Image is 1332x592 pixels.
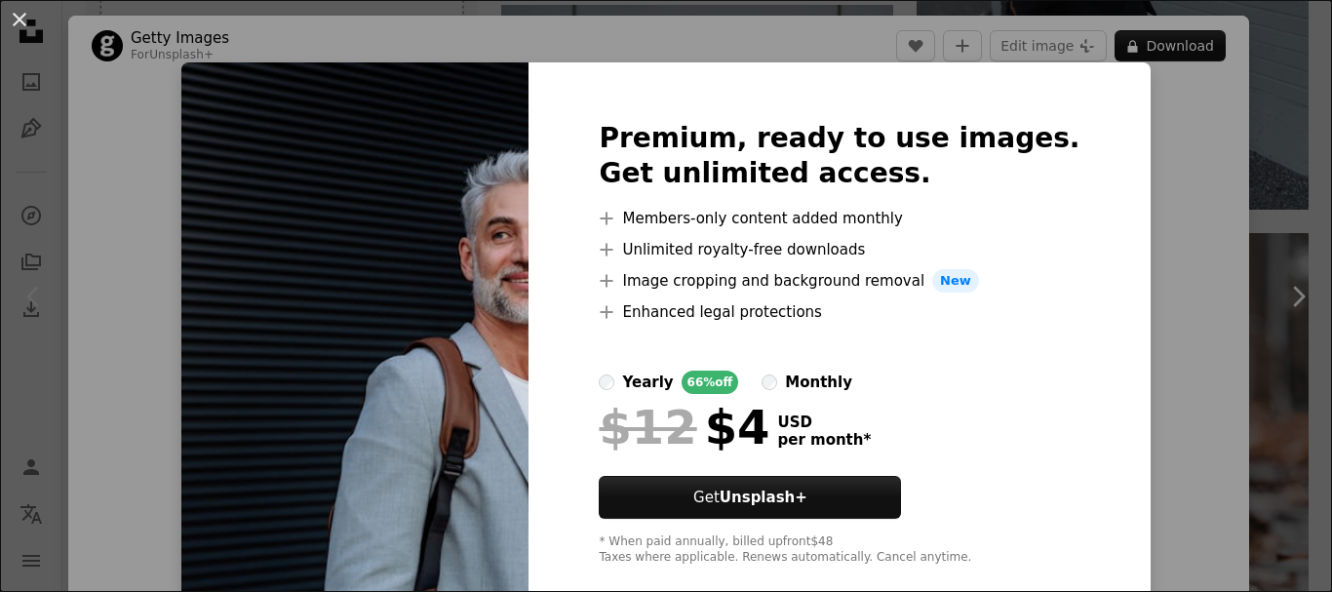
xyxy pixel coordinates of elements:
[785,371,852,394] div: monthly
[932,269,979,293] span: New
[599,238,1079,261] li: Unlimited royalty-free downloads
[599,300,1079,324] li: Enhanced legal protections
[599,121,1079,191] h2: Premium, ready to use images. Get unlimited access.
[599,375,614,390] input: yearly66%off
[777,431,871,449] span: per month *
[720,489,807,506] strong: Unsplash+
[622,371,673,394] div: yearly
[599,402,769,453] div: $4
[682,371,739,394] div: 66% off
[599,402,696,453] span: $12
[599,534,1079,566] div: * When paid annually, billed upfront $48 Taxes where applicable. Renews automatically. Cancel any...
[599,207,1079,230] li: Members-only content added monthly
[599,269,1079,293] li: Image cropping and background removal
[762,375,777,390] input: monthly
[777,414,871,431] span: USD
[599,476,901,519] button: GetUnsplash+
